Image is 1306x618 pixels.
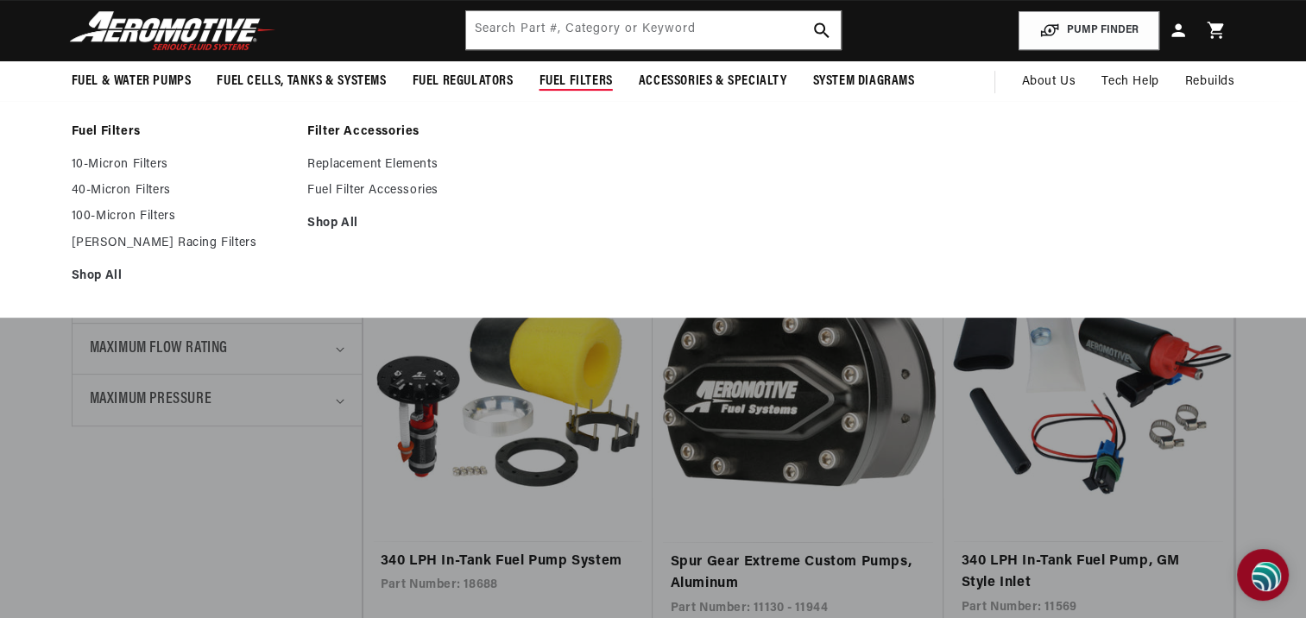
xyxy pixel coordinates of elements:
[961,551,1216,595] a: 340 LPH In-Tank Fuel Pump, GM Style Inlet
[72,157,291,173] a: 10-Micron Filters
[72,236,291,251] a: [PERSON_NAME] Racing Filters
[90,324,344,375] summary: Maximum Flow Rating (0 selected)
[1088,61,1171,103] summary: Tech Help
[1008,61,1088,103] a: About Us
[65,10,281,51] img: Aeromotive
[813,73,915,91] span: System Diagrams
[72,209,291,224] a: 100-Micron Filters
[413,73,514,91] span: Fuel Regulators
[72,124,291,140] a: Fuel Filters
[307,183,527,199] a: Fuel Filter Accessories
[1252,560,1281,592] img: svg+xml;base64,PHN2ZyB3aWR0aD0iNDgiIGhlaWdodD0iNDgiIHZpZXdCb3g9IjAgMCA0OCA0OCIgZmlsbD0ibm9uZSIgeG...
[381,551,636,573] a: 340 LPH In-Tank Fuel Pump System
[539,73,613,91] span: Fuel Filters
[217,73,386,91] span: Fuel Cells, Tanks & Systems
[670,552,926,596] a: Spur Gear Extreme Custom Pumps, Aluminum
[400,61,527,102] summary: Fuel Regulators
[1021,75,1076,88] span: About Us
[72,183,291,199] a: 40-Micron Filters
[1101,73,1158,91] span: Tech Help
[307,216,527,231] a: Shop All
[1172,61,1248,103] summary: Rebuilds
[800,61,928,102] summary: System Diagrams
[626,61,800,102] summary: Accessories & Specialty
[639,73,787,91] span: Accessories & Specialty
[1185,73,1235,91] span: Rebuilds
[59,61,205,102] summary: Fuel & Water Pumps
[72,268,291,284] a: Shop All
[1019,11,1159,50] button: PUMP FINDER
[90,388,212,413] span: Maximum Pressure
[307,157,527,173] a: Replacement Elements
[466,11,841,49] input: Search by Part Number, Category or Keyword
[527,61,626,102] summary: Fuel Filters
[72,73,192,91] span: Fuel & Water Pumps
[90,337,228,362] span: Maximum Flow Rating
[204,61,399,102] summary: Fuel Cells, Tanks & Systems
[803,11,841,49] button: search button
[307,124,527,140] a: Filter Accessories
[90,375,344,426] summary: Maximum Pressure (0 selected)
